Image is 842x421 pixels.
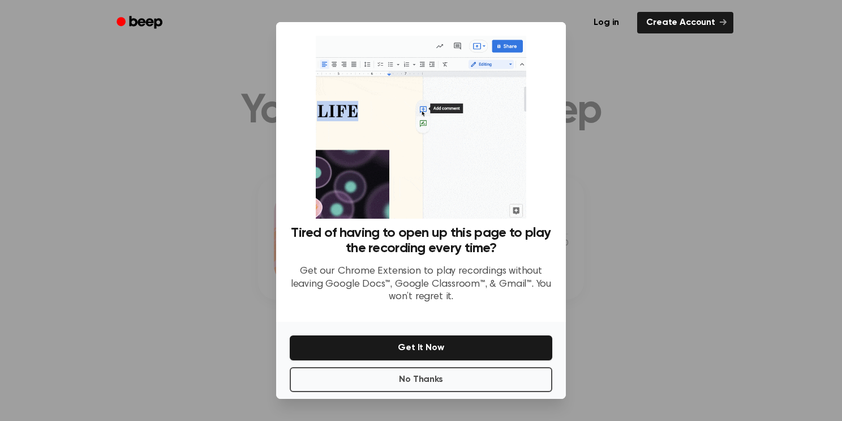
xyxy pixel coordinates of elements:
[109,12,173,34] a: Beep
[316,36,526,219] img: Beep extension in action
[582,10,630,36] a: Log in
[290,367,552,392] button: No Thanks
[290,335,552,360] button: Get It Now
[290,226,552,256] h3: Tired of having to open up this page to play the recording every time?
[290,265,552,304] p: Get our Chrome Extension to play recordings without leaving Google Docs™, Google Classroom™, & Gm...
[637,12,733,33] a: Create Account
